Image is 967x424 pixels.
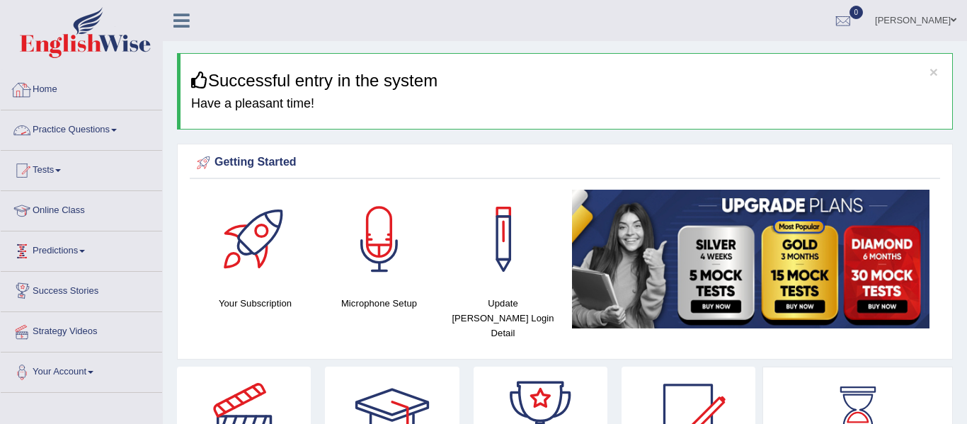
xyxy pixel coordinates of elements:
span: 0 [849,6,864,19]
h4: Have a pleasant time! [191,97,942,111]
a: Strategy Videos [1,312,162,348]
a: Tests [1,151,162,186]
h4: Microphone Setup [324,296,434,311]
h4: Your Subscription [200,296,310,311]
a: Home [1,70,162,105]
h3: Successful entry in the system [191,71,942,90]
a: Online Class [1,191,162,227]
a: Predictions [1,231,162,267]
a: Success Stories [1,272,162,307]
a: Practice Questions [1,110,162,146]
div: Getting Started [193,152,937,173]
h4: Update [PERSON_NAME] Login Detail [448,296,558,340]
img: small5.jpg [572,190,929,328]
a: Your Account [1,353,162,388]
button: × [929,64,938,79]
